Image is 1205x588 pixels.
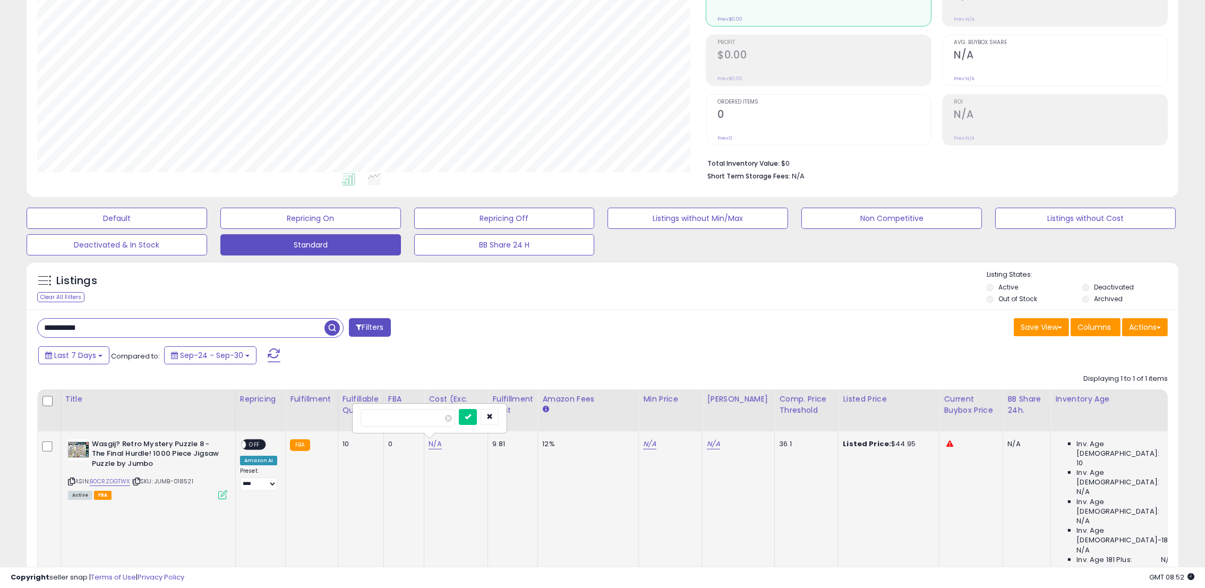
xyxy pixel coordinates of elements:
span: N/A [1161,555,1174,565]
button: Listings without Cost [995,208,1176,229]
div: seller snap | | [11,573,184,583]
div: BB Share 24h. [1007,394,1046,416]
div: 12% [542,439,630,449]
div: Amazon AI [240,456,277,465]
small: FBA [290,439,310,451]
h2: $0.00 [717,49,931,63]
button: Standard [220,234,401,255]
span: N/A [1076,546,1089,555]
h2: 0 [717,108,931,123]
button: Last 7 Days [38,346,109,364]
span: Inv. Age 181 Plus: [1076,555,1132,565]
label: Active [998,283,1018,292]
div: Listed Price [843,394,935,405]
span: Avg. Buybox Share [954,40,1167,46]
div: Cost (Exc. VAT) [429,394,483,416]
b: Listed Price: [843,439,891,449]
div: 9.81 [492,439,529,449]
div: 10 [343,439,375,449]
img: 61ZbcYHF1TL._SL40_.jpg [68,439,89,461]
span: Ordered Items [717,99,931,105]
span: All listings currently available for purchase on Amazon [68,491,92,500]
p: Listing States: [987,270,1178,280]
span: Inv. Age [DEMOGRAPHIC_DATA]: [1076,468,1174,487]
div: FBA inbound Qty [388,394,420,427]
span: Inv. Age [DEMOGRAPHIC_DATA]: [1076,497,1174,516]
div: Min Price [643,394,698,405]
div: [PERSON_NAME] [707,394,770,405]
div: Title [65,394,231,405]
span: FBA [94,491,112,500]
button: Default [27,208,207,229]
span: 10 [1076,458,1083,468]
h5: Listings [56,274,97,288]
span: ROI [954,99,1167,105]
h2: N/A [954,108,1167,123]
button: Non Competitive [801,208,982,229]
div: Current Buybox Price [944,394,998,416]
div: Fulfillable Quantity [343,394,379,416]
div: Repricing [240,394,281,405]
b: Total Inventory Value: [707,159,780,168]
div: $44.95 [843,439,931,449]
a: Privacy Policy [138,572,184,582]
h2: N/A [954,49,1167,63]
a: N/A [707,439,720,449]
li: $0 [707,156,1160,169]
button: Sep-24 - Sep-30 [164,346,257,364]
a: N/A [429,439,441,449]
div: Clear All Filters [37,292,84,302]
span: Compared to: [111,351,160,361]
button: Columns [1071,318,1121,336]
strong: Copyright [11,572,49,582]
label: Deactivated [1094,283,1134,292]
span: | SKU: JUMB-018521 [132,477,193,485]
div: Displaying 1 to 1 of 1 items [1083,374,1168,384]
a: Terms of Use [91,572,136,582]
button: BB Share 24 H [414,234,595,255]
button: Listings without Min/Max [608,208,788,229]
small: Prev: 0 [717,135,732,141]
button: Repricing On [220,208,401,229]
span: N/A [792,171,805,181]
b: Short Term Storage Fees: [707,172,790,181]
div: 36.1 [779,439,830,449]
div: Fulfillment Cost [492,394,533,416]
a: B0CRZDGTWX [90,477,130,486]
span: OFF [246,440,263,449]
small: Prev: $0.00 [717,16,742,22]
div: 0 [388,439,416,449]
small: Prev: N/A [954,16,975,22]
small: Prev: N/A [954,135,975,141]
div: Preset: [240,467,277,491]
span: Inv. Age [DEMOGRAPHIC_DATA]: [1076,439,1174,458]
small: Prev: N/A [954,75,975,82]
button: Actions [1122,318,1168,336]
label: Archived [1094,294,1123,303]
div: ASIN: [68,439,227,498]
span: Last 7 Days [54,350,96,361]
small: Prev: $0.00 [717,75,742,82]
span: Columns [1078,322,1111,333]
button: Save View [1014,318,1069,336]
label: Out of Stock [998,294,1037,303]
div: Fulfillment [290,394,333,405]
div: Amazon Fees [542,394,634,405]
b: Wasgij? Retro Mystery Puzzle 8 - The Final Hurdle! 1000 Piece Jigsaw Puzzle by Jumbo [92,439,221,472]
span: Sep-24 - Sep-30 [180,350,243,361]
span: N/A [1076,516,1089,526]
span: 2025-10-9 08:52 GMT [1149,572,1194,582]
div: Inventory Age [1055,394,1177,405]
button: Deactivated & In Stock [27,234,207,255]
a: N/A [643,439,656,449]
small: Amazon Fees. [542,405,549,414]
div: N/A [1007,439,1042,449]
span: Inv. Age [DEMOGRAPHIC_DATA]-180: [1076,526,1174,545]
button: Repricing Off [414,208,595,229]
div: Comp. Price Threshold [779,394,834,416]
span: N/A [1076,487,1089,497]
button: Filters [349,318,390,337]
span: Profit [717,40,931,46]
